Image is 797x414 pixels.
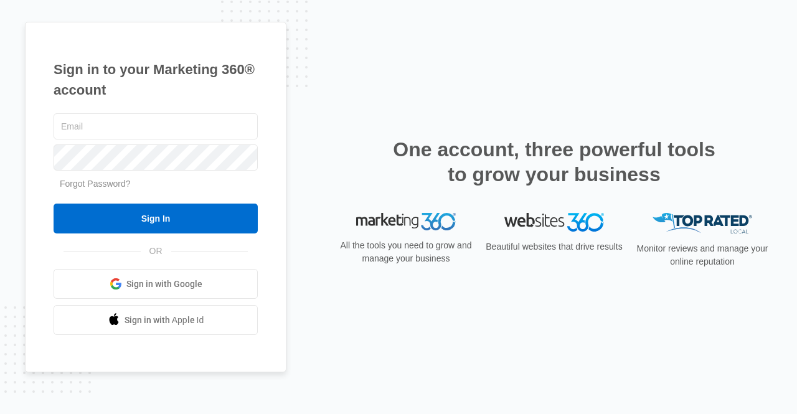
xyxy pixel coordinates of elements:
[336,239,476,265] p: All the tools you need to grow and manage your business
[389,137,719,187] h2: One account, three powerful tools to grow your business
[54,204,258,233] input: Sign In
[125,314,204,327] span: Sign in with Apple Id
[141,245,171,258] span: OR
[60,179,131,189] a: Forgot Password?
[54,113,258,139] input: Email
[54,59,258,100] h1: Sign in to your Marketing 360® account
[54,305,258,335] a: Sign in with Apple Id
[484,240,624,253] p: Beautiful websites that drive results
[356,213,456,230] img: Marketing 360
[54,269,258,299] a: Sign in with Google
[126,278,202,291] span: Sign in with Google
[504,213,604,231] img: Websites 360
[653,213,752,233] img: Top Rated Local
[633,242,772,268] p: Monitor reviews and manage your online reputation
